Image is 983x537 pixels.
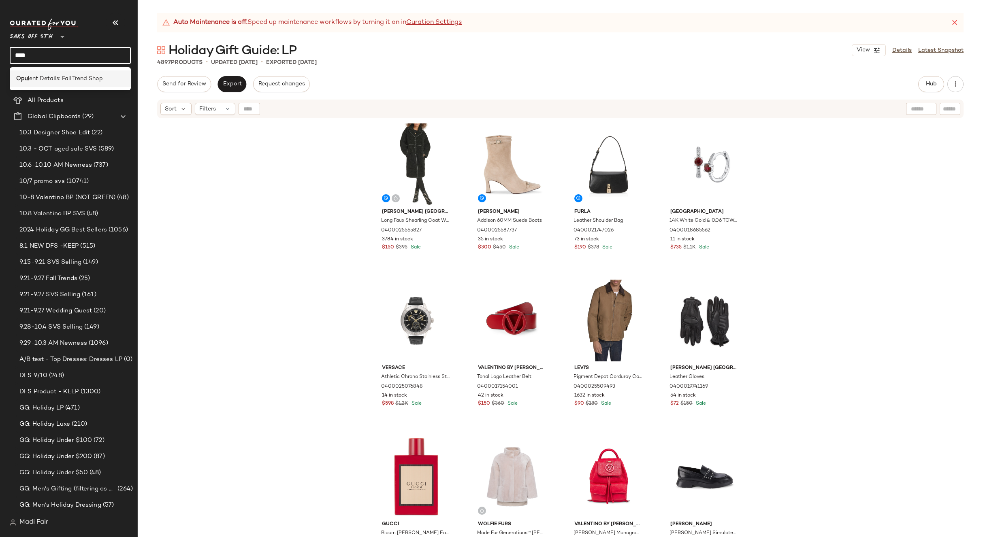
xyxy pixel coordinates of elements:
[574,400,584,408] span: $90
[19,242,79,251] span: 8.1 NEW DFS -KEEP
[16,74,29,83] b: Opul
[116,484,133,494] span: (264)
[92,452,105,461] span: (87)
[381,217,450,225] span: Long Faux Shearling Coat With Faux Leather Trim
[670,400,679,408] span: $72
[410,401,422,406] span: Sale
[664,123,745,205] img: 0400018685562
[168,43,296,59] span: Holiday Gift Guide: LP
[157,46,165,54] img: svg%3e
[568,280,649,361] img: 0400025509493_BROWN
[471,280,553,361] img: 0400017154001_LIPSTICK
[574,227,614,234] span: 0400021747026
[115,193,129,202] span: (48)
[206,57,208,67] span: •
[588,244,599,251] span: $378
[492,400,504,408] span: $360
[85,209,98,219] span: (48)
[478,244,491,251] span: $300
[162,81,206,87] span: Send for Review
[64,403,80,413] span: (471)
[19,501,101,510] span: GG: Men's Holiday Dressing
[81,112,94,121] span: (29)
[670,365,739,372] span: [PERSON_NAME] [GEOGRAPHIC_DATA]
[19,144,97,154] span: 10.3 - OCT aged sale SVS
[19,274,77,283] span: 9.21-9.27 Fall Trends
[19,225,107,235] span: 2024 Holiday GG Best Sellers
[409,245,421,250] span: Sale
[925,81,937,87] span: Hub
[574,383,615,391] span: 0400025509493
[47,371,64,380] span: (248)
[480,508,484,513] img: svg%3e
[478,521,546,528] span: Wolfie Furs
[670,521,739,528] span: [PERSON_NAME]
[568,123,649,205] img: 0400021747026_BLACK
[29,74,103,83] span: ent Details: Fall Trend Shop
[478,400,490,408] span: $150
[65,177,89,186] span: (10741)
[10,519,16,526] img: svg%3e
[19,484,116,494] span: GG: Men's Gifting (filtering as women's)
[107,225,128,235] span: (1056)
[381,383,423,391] span: 0400025076848
[19,420,70,429] span: GG: Holiday Luxe
[670,217,738,225] span: 14K White Gold & 0.06 TCW Diamond & Ruby Huggie Earrings
[382,365,450,372] span: Versace
[574,374,642,381] span: Pigment Depot Corduroy Collar Classic Fit Jacket
[574,208,643,216] span: Furla
[19,436,92,445] span: GG: Holiday Under $100
[574,521,643,528] span: Valentino by [PERSON_NAME]
[19,468,88,478] span: GG: Holiday Under $50
[10,19,79,30] img: cfy_white_logo.C9jOOHJF.svg
[477,530,546,537] span: Made For Generations™ [PERSON_NAME] Cape
[382,236,413,243] span: 3784 in stock
[19,452,92,461] span: GG: Holiday Under $200
[664,280,745,361] img: 0400019741169_BLACK
[101,501,114,510] span: (57)
[568,436,649,518] img: 0400021337284_FUEGO
[918,76,944,92] button: Hub
[28,96,64,105] span: All Products
[574,244,586,251] span: $190
[382,244,394,251] span: $150
[574,217,623,225] span: Leather Shoulder Bag
[670,392,696,399] span: 54 in stock
[375,280,457,361] img: 0400025076848_BLACK
[165,105,177,113] span: Sort
[664,436,745,518] img: 0400020467792_BLACK
[670,208,739,216] span: [GEOGRAPHIC_DATA]
[79,242,95,251] span: (515)
[670,236,695,243] span: 11 in stock
[77,274,90,283] span: (25)
[19,128,90,138] span: 10.3 Designer Shoe Edit
[586,400,598,408] span: $180
[19,339,87,348] span: 9.29-10.3 AM Newness
[173,18,247,28] strong: Auto Maintenance is off.
[222,81,241,87] span: Export
[19,209,85,219] span: 10.8 Valentino BP SVS
[382,208,450,216] span: [PERSON_NAME] [GEOGRAPHIC_DATA]
[97,144,114,154] span: (589)
[19,290,80,299] span: 9.21-9.27 SVS Selling
[574,530,642,537] span: [PERSON_NAME] Monogram Embossed Leather Backpack
[382,392,407,399] span: 14 in stock
[19,177,65,186] span: 10/7 promo svs
[381,530,450,537] span: Bloom [PERSON_NAME] Eau de Parfum
[19,258,81,267] span: 9.15-9.21 SVS Selling
[19,355,122,364] span: A/B test - Top Dresses: Dresses LP
[381,227,422,234] span: 0400025565827
[856,47,870,53] span: View
[493,244,506,251] span: $450
[670,244,682,251] span: $735
[396,244,407,251] span: $395
[157,76,211,92] button: Send for Review
[393,196,398,201] img: svg%3e
[19,403,64,413] span: GG: Holiday LP
[599,401,611,406] span: Sale
[477,227,517,234] span: 0400025587737
[406,18,462,28] a: Curation Settings
[92,436,104,445] span: (72)
[381,374,450,381] span: Athletic Chrono Stainless Steel & Leather-Strap Watch/44MM
[157,58,203,67] div: Products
